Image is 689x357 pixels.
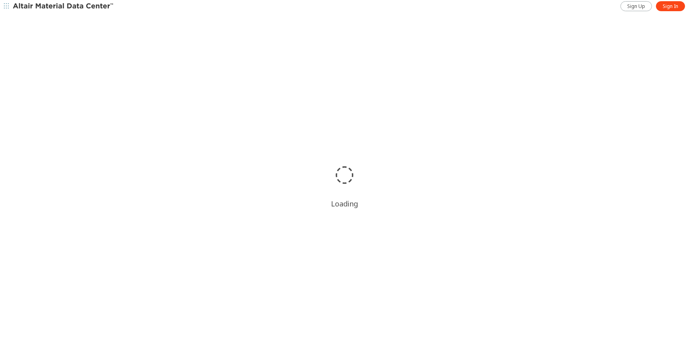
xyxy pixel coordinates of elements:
[331,199,358,208] div: Loading
[13,2,114,10] img: Altair Material Data Center
[663,3,678,10] span: Sign In
[656,1,685,11] a: Sign In
[620,1,652,11] a: Sign Up
[627,3,645,10] span: Sign Up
